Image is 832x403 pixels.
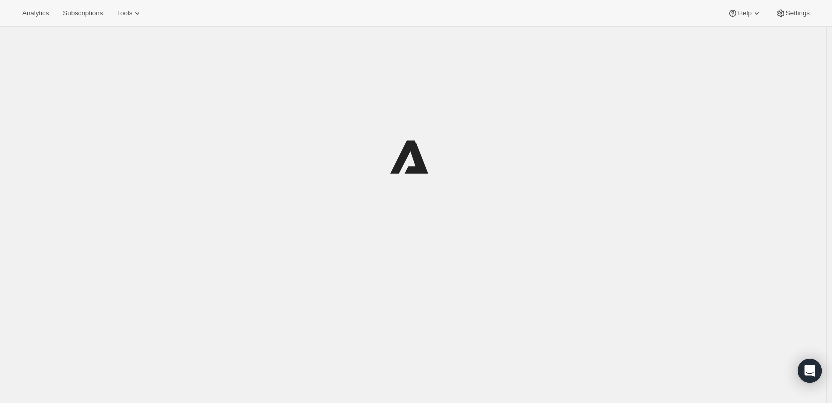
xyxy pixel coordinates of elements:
span: Analytics [22,9,49,17]
button: Help [722,6,767,20]
span: Help [738,9,751,17]
button: Subscriptions [57,6,109,20]
span: Subscriptions [63,9,103,17]
button: Analytics [16,6,55,20]
button: Tools [111,6,148,20]
span: Settings [786,9,810,17]
button: Settings [770,6,816,20]
div: Open Intercom Messenger [798,359,822,383]
span: Tools [117,9,132,17]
